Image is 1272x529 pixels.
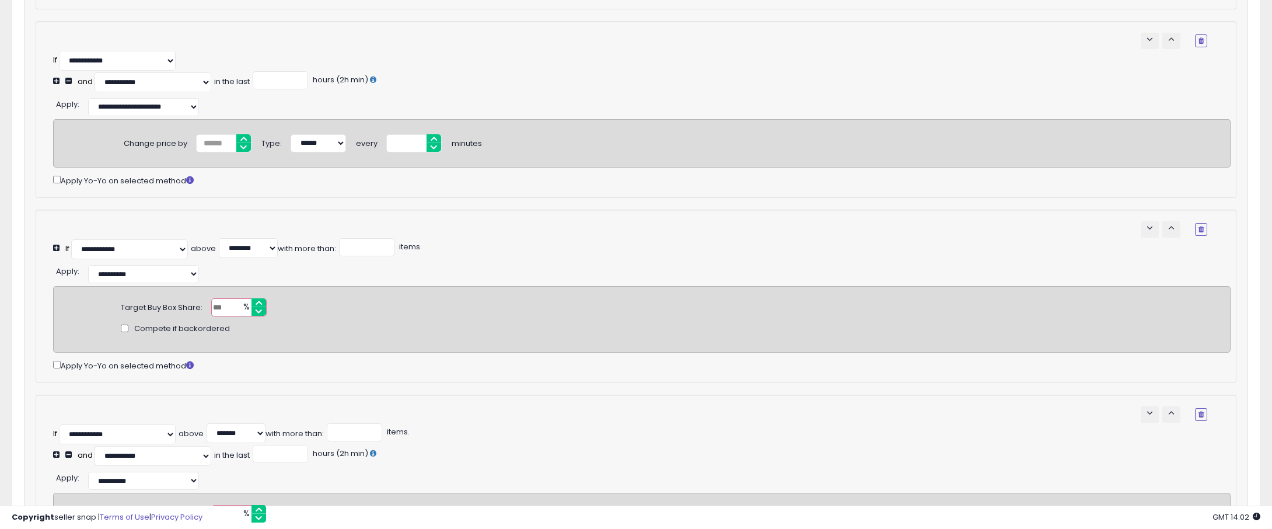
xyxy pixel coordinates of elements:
[53,173,1231,187] div: Apply Yo-Yo on selected method
[124,134,187,149] div: Change price by
[1144,408,1155,419] span: keyboard_arrow_down
[121,505,202,520] div: Target Buy Box Share:
[1144,34,1155,45] span: keyboard_arrow_down
[56,99,78,110] span: Apply
[56,472,78,483] span: Apply
[1141,221,1159,238] button: keyboard_arrow_down
[1166,222,1177,234] span: keyboard_arrow_up
[56,469,79,484] div: :
[12,511,54,523] strong: Copyright
[385,426,410,437] span: items.
[1198,37,1204,44] i: Remove Condition
[236,506,255,523] span: %
[1166,408,1177,419] span: keyboard_arrow_up
[134,323,230,335] span: Compete if backordered
[311,74,368,85] span: hours (2h min)
[1166,34,1177,45] span: keyboard_arrow_up
[1162,33,1180,49] button: keyboard_arrow_up
[311,448,368,459] span: hours (2h min)
[356,134,378,149] div: every
[1162,406,1180,423] button: keyboard_arrow_up
[214,450,250,461] div: in the last
[56,262,79,277] div: :
[121,298,202,314] div: Target Buy Box Share:
[100,511,149,523] a: Terms of Use
[191,243,216,255] div: above
[53,359,1231,372] div: Apply Yo-Yo on selected method
[1198,411,1204,418] i: Remove Condition
[1212,511,1260,523] span: 2025-10-11 14:02 GMT
[261,134,282,149] div: Type:
[278,243,336,255] div: with more than:
[151,511,202,523] a: Privacy Policy
[1144,222,1155,234] span: keyboard_arrow_down
[1141,33,1159,49] button: keyboard_arrow_down
[1198,226,1204,233] i: Remove Condition
[452,134,482,149] div: minutes
[397,241,422,252] span: items.
[12,512,202,523] div: seller snap | |
[265,429,324,440] div: with more than:
[56,95,79,110] div: :
[56,266,78,277] span: Apply
[214,76,250,88] div: in the last
[1162,221,1180,238] button: keyboard_arrow_up
[179,429,204,440] div: above
[236,299,255,316] span: %
[1141,406,1159,423] button: keyboard_arrow_down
